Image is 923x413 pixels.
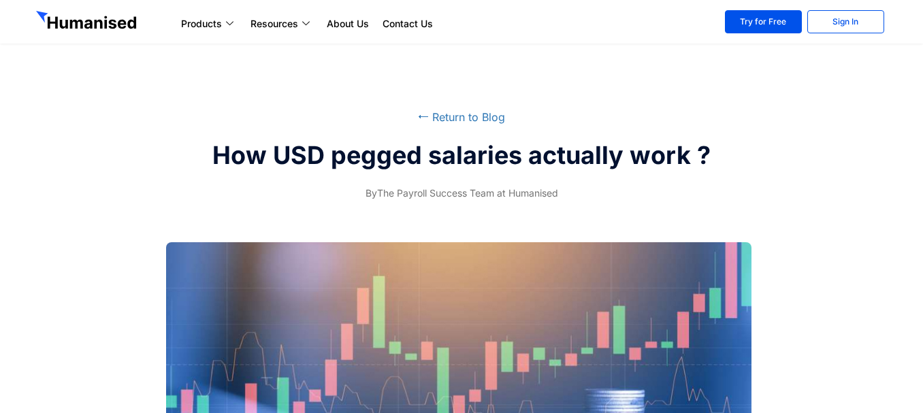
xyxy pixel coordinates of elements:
[366,187,377,199] span: By
[36,11,140,33] img: GetHumanised Logo
[174,16,244,32] a: Products
[206,139,717,171] h2: How USD pegged salaries actually work ?
[418,110,505,124] a: ⭠ Return to Blog
[244,16,320,32] a: Resources
[807,10,884,33] a: Sign In
[320,16,376,32] a: About Us
[376,16,440,32] a: Contact Us
[366,185,558,201] span: The Payroll Success Team at Humanised
[725,10,802,33] a: Try for Free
